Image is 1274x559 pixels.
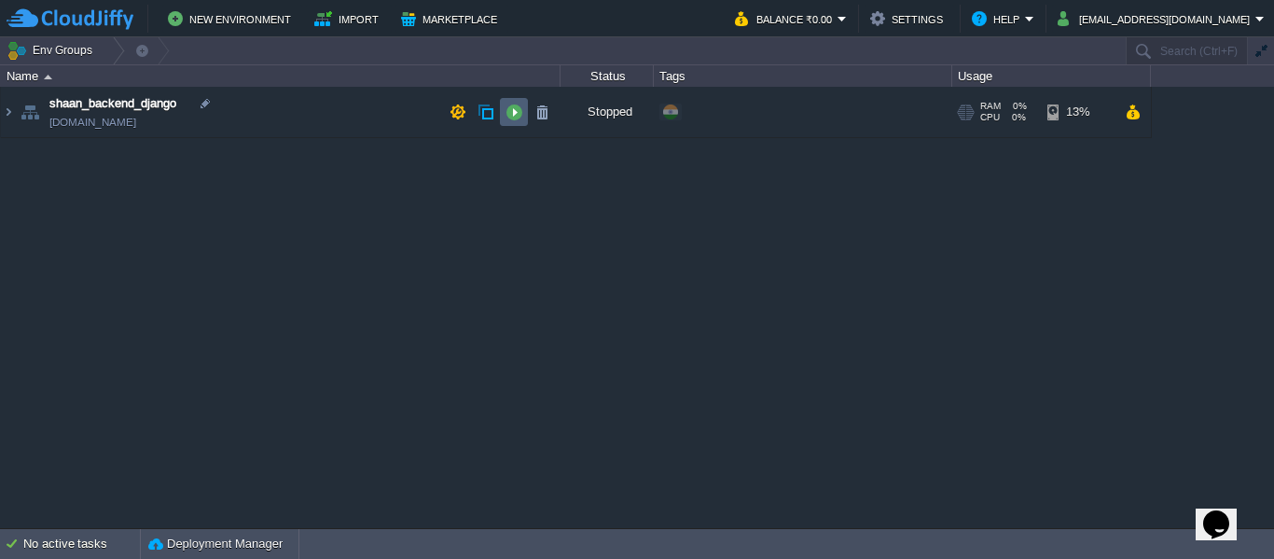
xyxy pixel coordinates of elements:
[953,65,1150,87] div: Usage
[561,65,653,87] div: Status
[23,529,140,559] div: No active tasks
[17,87,43,137] img: AMDAwAAAACH5BAEAAAAALAAAAAABAAEAAAICRAEAOw==
[1047,87,1108,137] div: 13%
[980,112,1000,123] span: CPU
[314,7,384,30] button: Import
[168,7,297,30] button: New Environment
[1196,484,1255,540] iframe: chat widget
[7,7,133,31] img: CloudJiffy
[1058,7,1255,30] button: [EMAIL_ADDRESS][DOMAIN_NAME]
[980,101,1001,112] span: RAM
[870,7,949,30] button: Settings
[1008,101,1027,112] span: 0%
[148,535,283,553] button: Deployment Manager
[401,7,503,30] button: Marketplace
[561,87,654,137] div: Stopped
[1007,112,1026,123] span: 0%
[1,87,16,137] img: AMDAwAAAACH5BAEAAAAALAAAAAABAAEAAAICRAEAOw==
[655,65,951,87] div: Tags
[7,37,99,63] button: Env Groups
[44,75,52,79] img: AMDAwAAAACH5BAEAAAAALAAAAAABAAEAAAICRAEAOw==
[49,113,136,132] a: [DOMAIN_NAME]
[49,94,176,113] a: shaan_backend_django
[2,65,560,87] div: Name
[735,7,838,30] button: Balance ₹0.00
[972,7,1025,30] button: Help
